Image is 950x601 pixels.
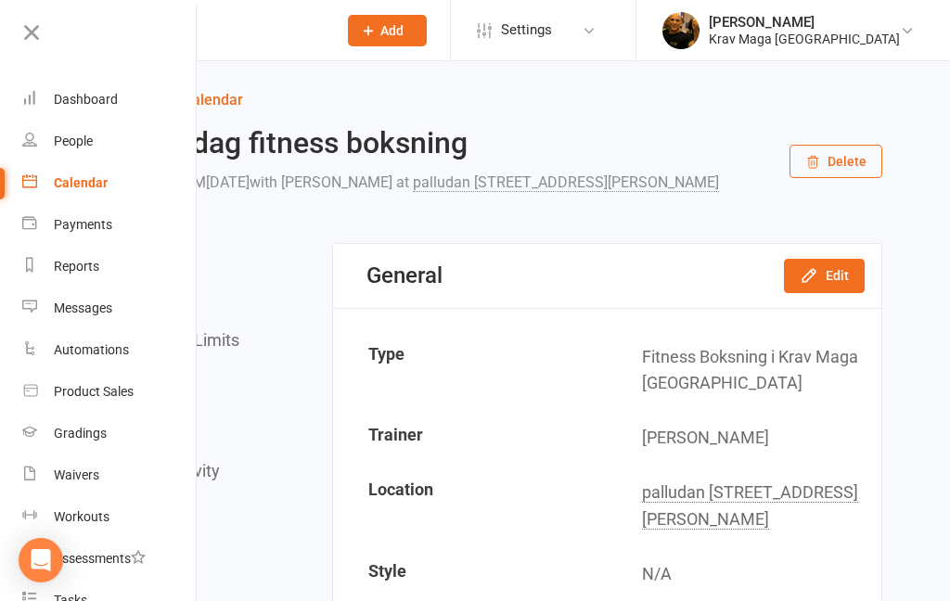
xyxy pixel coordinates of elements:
div: Payments [54,217,112,232]
span: with [PERSON_NAME] [250,173,392,191]
div: Dashboard [54,92,118,107]
a: Payments [22,204,198,246]
td: [PERSON_NAME] [609,412,880,465]
a: Return to calendar [93,87,882,113]
h2: Aflyst i dag fitness boksning [93,127,719,160]
div: Waivers [54,467,99,482]
a: Messages [22,288,198,329]
td: Type [335,331,607,411]
a: Reports [22,246,198,288]
a: Calendar [22,162,198,204]
div: Assessments [54,551,146,566]
a: People [22,121,198,162]
div: General [366,262,443,288]
td: N/A [609,548,880,601]
a: Workouts [22,496,198,538]
td: Location [335,467,607,546]
div: Open Intercom Messenger [19,538,63,582]
div: Calendar [54,175,108,190]
div: Gradings [54,426,107,441]
td: Style [335,548,607,601]
button: Delete [790,145,882,178]
a: Gradings [22,413,198,454]
button: Add [348,15,427,46]
a: Assessments [22,538,198,580]
div: Reports [54,259,99,274]
td: Fitness Boksning i Krav Maga [GEOGRAPHIC_DATA] [609,331,880,411]
div: People [54,134,93,148]
a: Product Sales [22,371,198,413]
div: Product Sales [54,384,134,399]
div: Workouts [54,509,109,524]
a: Automations [22,329,198,371]
div: Automations [54,342,129,357]
span: Add [380,23,404,38]
input: Search... [109,18,324,44]
div: 5:00PM - 6:00PM[DATE] [93,170,719,196]
span: Settings [501,9,552,51]
div: Krav Maga [GEOGRAPHIC_DATA] [709,31,900,47]
div: Messages [54,300,112,315]
span: at [396,173,719,192]
a: Dashboard [22,79,198,121]
a: Waivers [22,454,198,496]
div: [PERSON_NAME] [709,14,900,31]
td: Trainer [335,412,607,465]
img: thumb_image1537003722.png [662,12,700,49]
button: Edit [784,259,865,292]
